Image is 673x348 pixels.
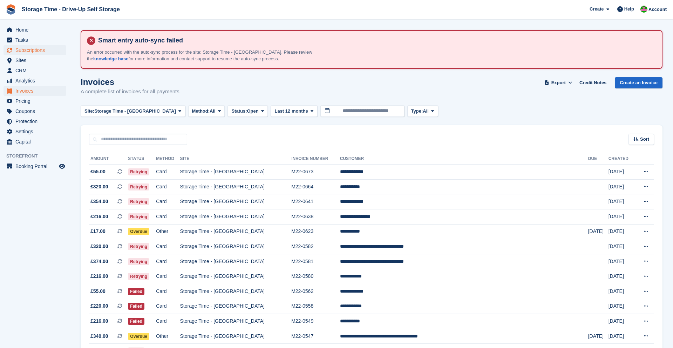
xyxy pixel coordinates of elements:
[609,153,635,165] th: Created
[588,329,609,344] td: [DATE]
[19,4,123,15] a: Storage Time - Drive-Up Self Storage
[128,303,144,310] span: Failed
[291,254,340,269] td: M22-0581
[6,4,16,15] img: stora-icon-8386f47178a22dfd0bd8f6a31ec36ba5ce8667c1dd55bd0f319d3a0aa187defe.svg
[15,96,57,106] span: Pricing
[4,66,66,75] a: menu
[192,108,210,115] span: Method:
[588,224,609,239] td: [DATE]
[6,153,70,160] span: Storefront
[4,137,66,147] a: menu
[291,269,340,284] td: M22-0580
[291,179,340,194] td: M22-0664
[90,168,106,175] span: £55.00
[180,284,292,299] td: Storage Time - [GEOGRAPHIC_DATA]
[128,213,149,220] span: Retrying
[90,213,108,220] span: £216.00
[291,314,340,329] td: M22-0549
[291,329,340,344] td: M22-0547
[247,108,258,115] span: Open
[291,284,340,299] td: M22-0562
[577,77,609,89] a: Credit Notes
[590,6,604,13] span: Create
[95,36,656,45] h4: Smart entry auto-sync failed
[128,183,149,190] span: Retrying
[291,209,340,224] td: M22-0638
[180,329,292,344] td: Storage Time - [GEOGRAPHIC_DATA]
[156,299,180,314] td: Card
[87,49,332,62] p: An error occurred with the auto-sync process for the site: Storage Time - [GEOGRAPHIC_DATA]. Plea...
[58,162,66,170] a: Preview store
[609,299,635,314] td: [DATE]
[90,228,106,235] span: £17.00
[609,284,635,299] td: [DATE]
[180,254,292,269] td: Storage Time - [GEOGRAPHIC_DATA]
[4,76,66,86] a: menu
[4,96,66,106] a: menu
[128,273,149,280] span: Retrying
[93,56,128,61] a: knowledge base
[4,25,66,35] a: menu
[180,165,292,180] td: Storage Time - [GEOGRAPHIC_DATA]
[90,288,106,295] span: £55.00
[4,45,66,55] a: menu
[609,194,635,209] td: [DATE]
[609,239,635,254] td: [DATE]
[4,106,66,116] a: menu
[291,194,340,209] td: M22-0641
[156,239,180,254] td: Card
[156,224,180,239] td: Other
[180,269,292,284] td: Storage Time - [GEOGRAPHIC_DATA]
[15,35,57,45] span: Tasks
[81,88,179,96] p: A complete list of invoices for all payments
[180,179,292,194] td: Storage Time - [GEOGRAPHIC_DATA]
[340,153,588,165] th: Customer
[15,86,57,96] span: Invoices
[156,254,180,269] td: Card
[128,153,156,165] th: Status
[640,6,647,13] img: Saeed
[156,329,180,344] td: Other
[90,273,108,280] span: £216.00
[407,105,438,117] button: Type: All
[640,136,649,143] span: Sort
[15,137,57,147] span: Capital
[94,108,176,115] span: Storage Time - [GEOGRAPHIC_DATA]
[609,254,635,269] td: [DATE]
[90,258,108,265] span: £374.00
[231,108,247,115] span: Status:
[180,209,292,224] td: Storage Time - [GEOGRAPHIC_DATA]
[291,165,340,180] td: M22-0673
[180,153,292,165] th: Site
[128,333,149,340] span: Overdue
[15,55,57,65] span: Sites
[128,318,144,325] span: Failed
[609,209,635,224] td: [DATE]
[291,299,340,314] td: M22-0558
[180,194,292,209] td: Storage Time - [GEOGRAPHIC_DATA]
[156,165,180,180] td: Card
[15,127,57,136] span: Settings
[180,224,292,239] td: Storage Time - [GEOGRAPHIC_DATA]
[291,224,340,239] td: M22-0623
[609,269,635,284] td: [DATE]
[609,314,635,329] td: [DATE]
[588,153,609,165] th: Due
[271,105,317,117] button: Last 12 months
[648,6,667,13] span: Account
[15,161,57,171] span: Booking Portal
[274,108,308,115] span: Last 12 months
[227,105,268,117] button: Status: Open
[15,106,57,116] span: Coupons
[15,76,57,86] span: Analytics
[15,45,57,55] span: Subscriptions
[128,243,149,250] span: Retrying
[180,239,292,254] td: Storage Time - [GEOGRAPHIC_DATA]
[156,194,180,209] td: Card
[81,77,179,87] h1: Invoices
[291,239,340,254] td: M22-0582
[156,179,180,194] td: Card
[551,79,566,86] span: Export
[4,55,66,65] a: menu
[4,116,66,126] a: menu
